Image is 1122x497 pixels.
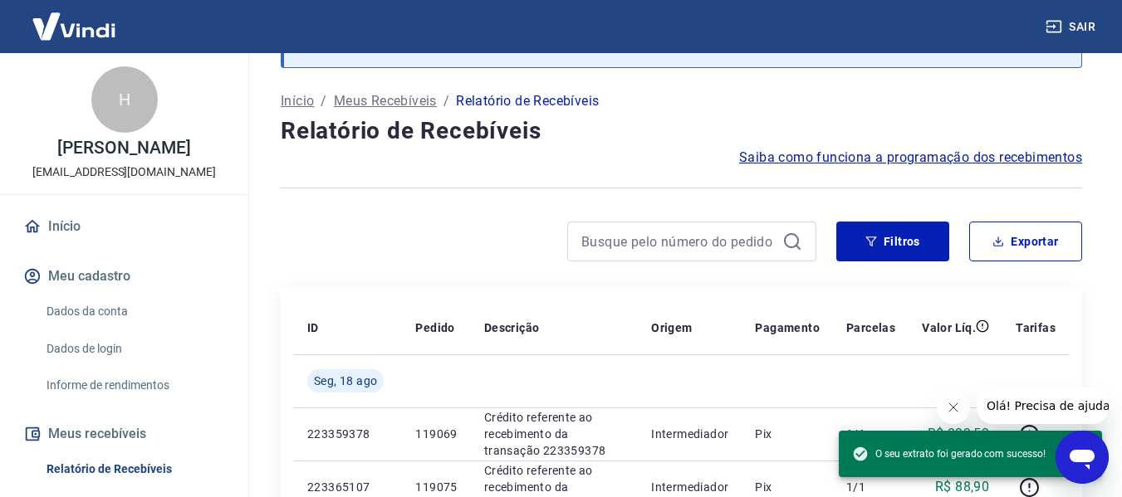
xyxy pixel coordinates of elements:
[40,368,228,402] a: Informe de rendimentos
[1056,431,1109,484] iframe: Botão para abrir a janela de mensagens
[281,115,1082,148] h4: Relatório de Recebíveis
[969,222,1082,261] button: Exportar
[935,477,989,497] p: R$ 88,90
[91,66,158,133] div: H
[32,163,216,181] p: [EMAIL_ADDRESS][DOMAIN_NAME]
[928,424,990,444] p: R$ 322,52
[484,319,540,336] p: Descrição
[443,91,449,111] p: /
[57,139,190,157] p: [PERSON_NAME]
[20,258,228,295] button: Meu cadastro
[651,479,728,495] p: Intermediador
[651,319,692,336] p: Origem
[321,91,326,111] p: /
[415,426,457,442] p: 119069
[314,373,377,389] span: Seg, 18 ago
[20,208,228,245] a: Início
[1042,12,1102,42] button: Sair
[852,446,1046,462] span: O seu extrato foi gerado com sucesso!
[846,319,895,336] p: Parcelas
[20,416,228,452] button: Meus recebíveis
[977,387,1109,424] iframe: Mensagem da empresa
[307,479,389,495] p: 223365107
[456,91,599,111] p: Relatório de Recebíveis
[581,229,776,254] input: Busque pelo número do pedido
[334,91,437,111] a: Meus Recebíveis
[755,479,820,495] p: Pix
[739,148,1082,168] a: Saiba como funciona a programação dos recebimentos
[755,426,820,442] p: Pix
[937,391,970,424] iframe: Fechar mensagem
[651,426,728,442] p: Intermediador
[307,319,319,336] p: ID
[40,295,228,329] a: Dados da conta
[307,426,389,442] p: 223359378
[1016,319,1056,336] p: Tarifas
[755,319,820,336] p: Pagamento
[484,409,625,459] p: Crédito referente ao recebimento da transação 223359378
[836,222,949,261] button: Filtros
[281,91,314,111] a: Início
[40,452,228,486] a: Relatório de Recebíveis
[20,1,128,51] img: Vindi
[40,332,228,366] a: Dados de login
[846,426,895,442] p: 1/1
[415,319,454,336] p: Pedido
[10,12,140,25] span: Olá! Precisa de ajuda?
[922,319,976,336] p: Valor Líq.
[846,479,895,495] p: 1/1
[415,479,457,495] p: 119075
